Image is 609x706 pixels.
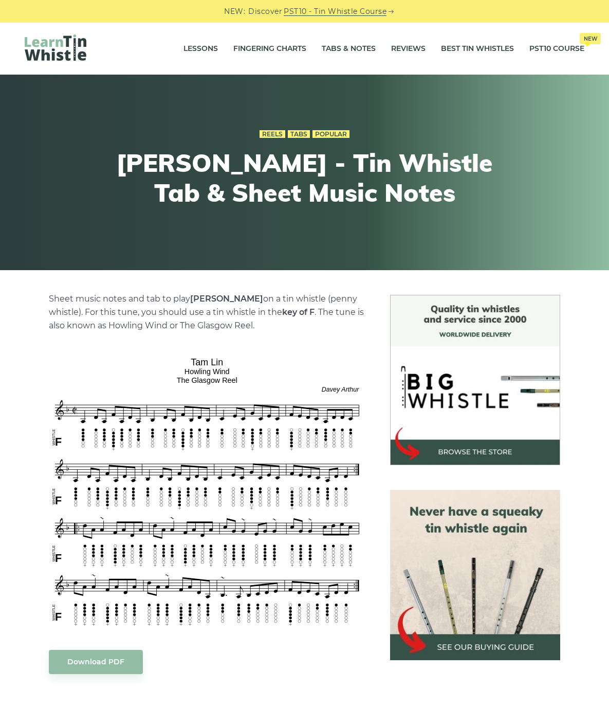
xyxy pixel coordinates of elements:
[49,292,365,332] p: Sheet music notes and tab to play on a tin whistle (penny whistle). For this tune, you should use...
[441,36,514,62] a: Best Tin Whistles
[116,148,494,207] h1: [PERSON_NAME] - Tin Whistle Tab & Sheet Music Notes
[390,490,560,660] img: tin whistle buying guide
[49,354,365,629] img: Tam Lin Tin Whistle Tabs & Sheet Music
[190,294,263,304] strong: [PERSON_NAME]
[260,130,285,138] a: Reels
[282,307,315,317] strong: key of F
[233,36,306,62] a: Fingering Charts
[288,130,310,138] a: Tabs
[312,130,349,138] a: Popular
[580,33,601,44] span: New
[391,36,426,62] a: Reviews
[322,36,376,62] a: Tabs & Notes
[25,34,86,61] img: LearnTinWhistle.com
[183,36,218,62] a: Lessons
[390,295,560,465] img: BigWhistle Tin Whistle Store
[529,36,584,62] a: PST10 CourseNew
[49,650,143,674] a: Download PDF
